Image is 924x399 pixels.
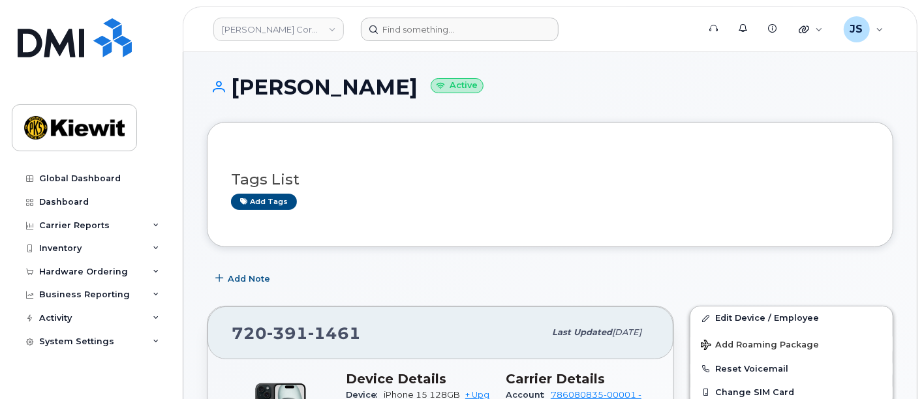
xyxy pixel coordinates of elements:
[690,306,893,330] a: Edit Device / Employee
[552,327,612,337] span: Last updated
[346,371,490,387] h3: Device Details
[701,340,819,352] span: Add Roaming Package
[506,371,650,387] h3: Carrier Details
[612,327,641,337] span: [DATE]
[690,331,893,357] button: Add Roaming Package
[690,357,893,381] button: Reset Voicemail
[207,76,893,98] h1: [PERSON_NAME]
[207,267,281,290] button: Add Note
[232,323,361,343] span: 720
[867,342,914,389] iframe: Messenger Launcher
[431,78,484,93] small: Active
[231,194,297,210] a: Add tags
[228,273,270,285] span: Add Note
[267,323,308,343] span: 391
[308,323,361,343] span: 1461
[231,171,869,188] h3: Tags List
